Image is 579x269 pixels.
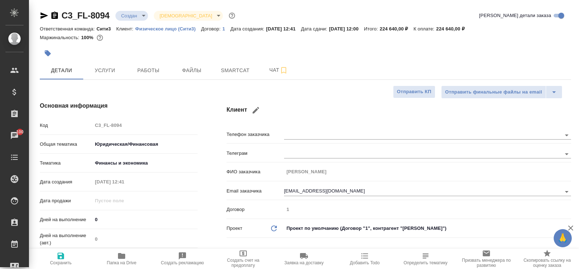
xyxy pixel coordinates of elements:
[284,204,571,215] input: Пустое поле
[40,102,198,110] h4: Основная информация
[135,25,201,32] a: Физическое лицо (Сити3)
[40,160,92,167] p: Тематика
[227,206,284,213] p: Договор
[274,249,334,269] button: Заявка на доставку
[213,249,274,269] button: Создать счет на предоплату
[279,66,288,75] svg: Подписаться
[119,13,139,19] button: Создан
[116,26,135,32] p: Клиент:
[284,166,571,177] input: Пустое поле
[92,234,198,244] input: Пустое поле
[40,26,97,32] p: Ответственная команда:
[554,229,572,247] button: 🙏
[201,26,223,32] p: Договор:
[50,260,72,265] span: Сохранить
[92,138,198,150] div: Юридическая/Финансовая
[50,11,59,20] button: Скопировать ссылку
[562,149,572,159] button: Open
[284,260,324,265] span: Заявка на доставку
[227,102,571,119] h4: Клиент
[161,260,204,265] span: Создать рекламацию
[395,249,456,269] button: Определить тематику
[107,260,136,265] span: Папка на Drive
[157,13,214,19] button: [DEMOGRAPHIC_DATA]
[445,88,542,96] span: Отправить финальные файлы на email
[81,35,95,40] p: 100%
[92,177,156,187] input: Пустое поле
[284,222,571,235] div: Проект по умолчанию (Договор "1", контрагент "[PERSON_NAME]")
[562,130,572,140] button: Open
[40,45,56,61] button: Добавить тэг
[261,66,296,75] span: Чат
[95,33,105,42] button: 0.00 RUB;
[301,26,329,32] p: Дата сдачи:
[92,120,198,131] input: Пустое поле
[40,11,48,20] button: Скопировать ссылку для ЯМессенджера
[397,88,431,96] span: Отправить КП
[456,249,517,269] button: Призвать менеджера по развитию
[92,195,156,206] input: Пустое поле
[329,26,364,32] p: [DATE] 12:00
[364,26,380,32] p: Итого:
[436,26,470,32] p: 224 640,00 ₽
[12,128,28,136] span: 100
[334,249,395,269] button: Добавить Todo
[441,86,546,99] button: Отправить финальные файлы на email
[154,11,223,21] div: Создан
[479,12,551,19] span: [PERSON_NAME] детали заказа
[441,86,562,99] div: split button
[403,260,447,265] span: Определить тематику
[517,249,578,269] button: Скопировать ссылку на оценку заказа
[91,249,152,269] button: Папка на Drive
[135,26,201,32] p: Физическое лицо (Сити3)
[266,26,301,32] p: [DATE] 12:41
[227,187,284,195] p: Email заказчика
[88,66,122,75] span: Услуги
[380,26,413,32] p: 224 640,00 ₽
[2,127,27,145] a: 100
[30,249,91,269] button: Сохранить
[40,178,92,186] p: Дата создания
[460,258,512,268] span: Призвать менеджера по развитию
[97,26,117,32] p: Сити3
[227,168,284,175] p: ФИО заказчика
[44,66,79,75] span: Детали
[562,187,572,197] button: Open
[217,258,269,268] span: Создать счет на предоплату
[40,197,92,204] p: Дата продажи
[350,260,380,265] span: Добавить Todo
[40,141,92,148] p: Общая тематика
[40,216,92,223] p: Дней на выполнение
[227,131,284,138] p: Телефон заказчика
[62,11,110,20] a: C3_FL-8094
[231,26,266,32] p: Дата создания:
[92,214,198,225] input: ✎ Введи что-нибудь
[227,225,242,232] p: Проект
[222,26,230,32] p: 1
[227,11,237,20] button: Доп статусы указывают на важность/срочность заказа
[131,66,166,75] span: Работы
[218,66,253,75] span: Smartcat
[222,25,230,32] a: 1
[557,231,569,246] span: 🙏
[414,26,436,32] p: К оплате:
[40,35,81,40] p: Маржинальность:
[40,122,92,129] p: Код
[227,150,284,157] p: Телеграм
[521,258,573,268] span: Скопировать ссылку на оценку заказа
[174,66,209,75] span: Файлы
[152,249,213,269] button: Создать рекламацию
[40,232,92,247] p: Дней на выполнение (авт.)
[115,11,148,21] div: Создан
[393,86,435,98] button: Отправить КП
[92,157,198,169] div: Финансы и экономика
